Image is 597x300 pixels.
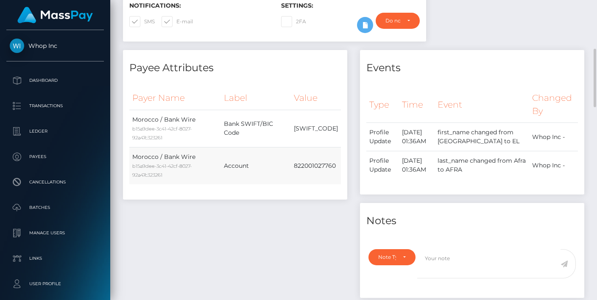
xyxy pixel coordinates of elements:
p: Payees [10,150,100,163]
small: b15a9dee-3c41-42cf-8027-92a47c323261 [132,126,192,141]
label: 2FA [281,16,306,27]
label: SMS [129,16,155,27]
h6: Settings: [281,2,420,9]
th: Changed By [529,86,578,122]
button: Note Type [368,249,416,265]
td: Account [221,147,291,184]
h6: Notifications: [129,2,268,9]
th: Value [291,86,341,110]
div: Do not require [385,17,400,24]
td: Bank SWIFT/BIC Code [221,110,291,147]
a: Cancellations [6,172,104,193]
a: Payees [6,146,104,167]
td: Profile Update [366,151,399,180]
a: Batches [6,197,104,218]
a: User Profile [6,273,104,294]
td: last_name changed from Afra to AFRA [435,151,529,180]
p: Transactions [10,100,100,112]
a: Links [6,248,104,269]
div: Note Type [378,254,396,261]
h4: Events [366,61,578,75]
p: User Profile [10,278,100,290]
p: Links [10,252,100,265]
a: Ledger [6,121,104,142]
h4: Payee Attributes [129,61,341,75]
button: Do not require [376,13,420,29]
p: Batches [10,201,100,214]
td: Whop Inc - [529,123,578,151]
span: Whop Inc [6,42,104,50]
td: [DATE] 01:36AM [399,123,435,151]
th: Payer Name [129,86,221,110]
td: Morocco / Bank Wire [129,110,221,147]
img: MassPay Logo [17,7,93,23]
td: 822001027760 [291,147,341,184]
th: Label [221,86,291,110]
p: Cancellations [10,176,100,189]
p: Manage Users [10,227,100,239]
h4: Notes [366,214,578,228]
th: Type [366,86,399,122]
th: Time [399,86,435,122]
a: Manage Users [6,222,104,244]
label: E-mail [162,16,193,27]
td: Morocco / Bank Wire [129,147,221,184]
p: Dashboard [10,74,100,87]
a: Transactions [6,95,104,117]
a: Dashboard [6,70,104,91]
small: b15a9dee-3c41-42cf-8027-92a47c323261 [132,163,192,178]
td: [DATE] 01:36AM [399,151,435,180]
p: Ledger [10,125,100,138]
td: [SWIFT_CODE] [291,110,341,147]
td: first_name changed from [GEOGRAPHIC_DATA] to EL [435,123,529,151]
td: Profile Update [366,123,399,151]
img: Whop Inc [10,39,24,53]
th: Event [435,86,529,122]
td: Whop Inc - [529,151,578,180]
